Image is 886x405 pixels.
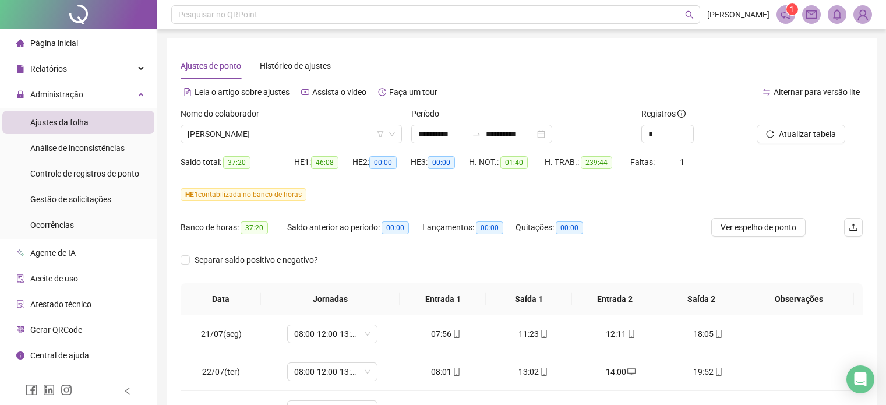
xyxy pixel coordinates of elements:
span: file-text [183,88,192,96]
span: swap-right [472,129,481,139]
span: Histórico de ajustes [260,61,331,71]
div: HE 2: [352,156,411,169]
span: audit [16,274,24,283]
span: 08:00-12:00-13:12-18:00 [294,325,370,343]
span: 00:00 [476,221,503,234]
div: Banco de horas: [181,221,287,234]
span: mobile [451,368,461,376]
div: 11:23 [499,327,568,340]
th: Saída 1 [486,283,572,315]
span: Relatórios [30,64,67,73]
span: mobile [626,330,636,338]
span: Atualizar tabela [779,128,836,140]
span: facebook [26,384,37,396]
span: 00:00 [428,156,455,169]
span: HE 1 [185,191,198,199]
span: Faltas: [630,157,656,167]
span: notification [781,9,791,20]
span: 46:08 [311,156,338,169]
th: Observações [744,283,854,315]
span: Central de ajuda [30,351,89,360]
span: qrcode [16,326,24,334]
span: Faça um tour [389,87,437,97]
button: Atualizar tabela [757,125,845,143]
span: Alternar para versão lite [774,87,860,97]
span: Administração [30,90,83,99]
div: 13:02 [499,365,568,378]
span: upload [849,223,858,232]
span: Leia o artigo sobre ajustes [195,87,290,97]
th: Entrada 1 [400,283,486,315]
span: Aceite de uso [30,274,78,283]
span: swap [763,88,771,96]
span: info-circle [16,351,24,360]
span: Agente de IA [30,248,76,258]
span: 1 [790,5,794,13]
span: Ajustes da folha [30,118,89,127]
span: home [16,39,24,47]
div: Saldo total: [181,156,294,169]
sup: 1 [786,3,798,15]
span: filter [377,131,384,138]
span: solution [16,300,24,308]
span: 1 [680,157,684,167]
div: - [761,327,829,340]
label: Nome do colaborador [181,107,267,120]
div: 12:11 [587,327,655,340]
span: Observações [754,293,845,305]
span: 37:20 [241,221,268,234]
span: to [472,129,481,139]
span: left [123,387,132,395]
span: Ajustes de ponto [181,61,241,71]
span: 37:20 [223,156,250,169]
span: mobile [539,330,548,338]
span: file [16,65,24,73]
span: mobile [451,330,461,338]
span: Análise de inconsistências [30,143,125,153]
span: Assista o vídeo [312,87,366,97]
span: Gerar QRCode [30,325,82,334]
th: Saída 2 [658,283,744,315]
span: FRANCISCO ANTONIO RODRIGUES SILVA [188,125,395,143]
span: instagram [61,384,72,396]
span: 22/07(ter) [202,367,240,376]
div: 08:01 [412,365,481,378]
span: Ocorrências [30,220,74,230]
span: linkedin [43,384,55,396]
span: 00:00 [369,156,397,169]
span: 00:00 [382,221,409,234]
label: Período [411,107,447,120]
button: Ver espelho de ponto [711,218,806,237]
span: 00:00 [556,221,583,234]
span: 239:44 [581,156,612,169]
div: 19:52 [674,365,743,378]
th: Data [181,283,261,315]
div: Quitações: [516,221,601,234]
div: H. NOT.: [469,156,545,169]
span: 01:40 [500,156,528,169]
div: 18:05 [674,327,743,340]
span: contabilizada no banco de horas [181,188,306,201]
div: Open Intercom Messenger [846,365,874,393]
div: 07:56 [412,327,481,340]
span: Ver espelho de ponto [721,221,796,234]
span: search [685,10,694,19]
div: H. TRAB.: [545,156,630,169]
span: lock [16,90,24,98]
span: 21/07(seg) [201,329,242,339]
span: reload [766,130,774,138]
div: Lançamentos: [422,221,516,234]
span: Atestado técnico [30,300,91,309]
span: Separar saldo positivo e negativo? [190,253,323,266]
span: mail [806,9,817,20]
span: [PERSON_NAME] [707,8,769,21]
span: 08:00-12:00-13:12-18:00 [294,363,370,381]
th: Entrada 2 [572,283,658,315]
span: down [389,131,396,138]
span: Gestão de solicitações [30,195,111,204]
th: Jornadas [261,283,400,315]
span: history [378,88,386,96]
span: youtube [301,88,309,96]
span: mobile [539,368,548,376]
span: Página inicial [30,38,78,48]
